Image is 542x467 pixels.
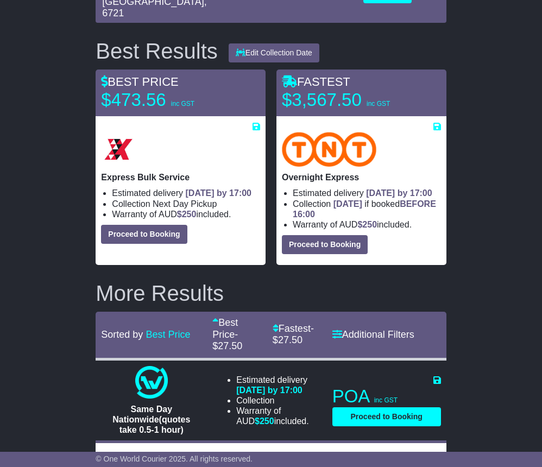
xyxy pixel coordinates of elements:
[96,455,253,463] span: © One World Courier 2025. All rights reserved.
[273,323,314,346] a: Fastest- $27.50
[236,406,319,426] li: Warranty of AUD included.
[236,386,302,395] span: [DATE] by 17:00
[293,199,441,219] li: Collection
[96,281,446,305] h2: More Results
[293,219,441,230] li: Warranty of AUD included.
[101,172,260,182] p: Express Bulk Service
[101,329,143,340] span: Sorted by
[282,75,350,89] span: FASTEST
[366,188,432,198] span: [DATE] by 17:00
[112,405,190,434] span: Same Day Nationwide(quotes take 0.5-1 hour)
[112,199,260,209] li: Collection
[146,329,190,340] a: Best Price
[367,100,390,108] span: inc GST
[278,335,302,345] span: 27.50
[362,220,377,229] span: 250
[273,323,314,346] span: - $
[212,317,242,351] a: Best Price- $27.50
[333,199,362,209] span: [DATE]
[236,375,319,395] li: Estimated delivery
[112,188,260,198] li: Estimated delivery
[332,386,441,407] p: POA
[293,210,315,219] span: 16:00
[153,199,217,209] span: Next Day Pickup
[90,39,223,63] div: Best Results
[282,172,441,182] p: Overnight Express
[282,235,368,254] button: Proceed to Booking
[171,100,194,108] span: inc GST
[332,329,414,340] a: Additional Filters
[293,188,441,198] li: Estimated delivery
[260,416,274,426] span: 250
[101,75,178,89] span: BEST PRICE
[374,396,398,404] span: inc GST
[218,340,242,351] span: 27.50
[101,225,187,244] button: Proceed to Booking
[293,199,436,219] span: if booked
[101,132,136,167] img: Border Express: Express Bulk Service
[236,395,319,406] li: Collection
[282,89,418,111] p: $3,567.50
[101,89,237,111] p: $473.56
[212,329,242,352] span: - $
[400,199,436,209] span: BEFORE
[229,43,319,62] button: Edit Collection Date
[182,210,197,219] span: 250
[282,132,376,167] img: TNT Domestic: Overnight Express
[332,407,441,426] button: Proceed to Booking
[357,220,377,229] span: $
[135,366,168,399] img: One World Courier: Same Day Nationwide(quotes take 0.5-1 hour)
[186,188,252,198] span: [DATE] by 17:00
[177,210,197,219] span: $
[112,209,260,219] li: Warranty of AUD included.
[255,416,274,426] span: $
